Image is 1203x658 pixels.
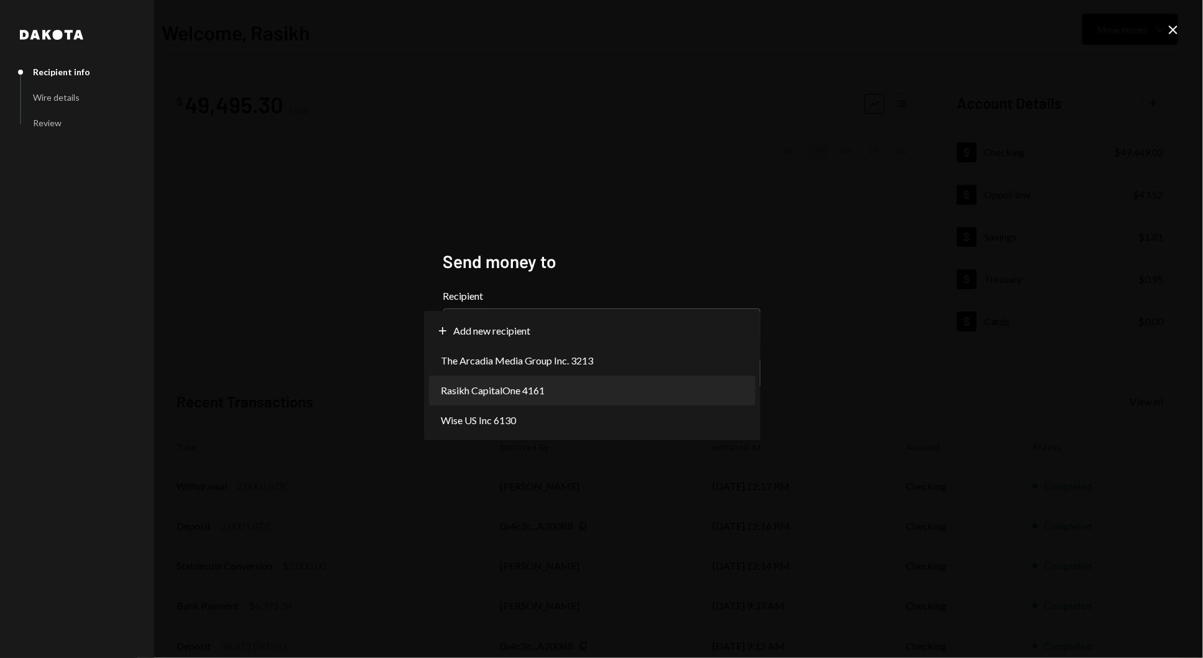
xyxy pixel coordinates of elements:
[441,413,517,428] span: Wise US Inc 6130
[443,249,760,274] h2: Send money to
[454,323,531,338] span: Add new recipient
[443,289,760,304] label: Recipient
[441,383,545,398] span: Rasikh CapitalOne 4161
[441,353,594,368] span: The Arcadia Media Group Inc. 3213
[443,308,760,343] button: Recipient
[33,118,62,128] div: Review
[33,92,80,103] div: Wire details
[33,67,90,77] div: Recipient info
